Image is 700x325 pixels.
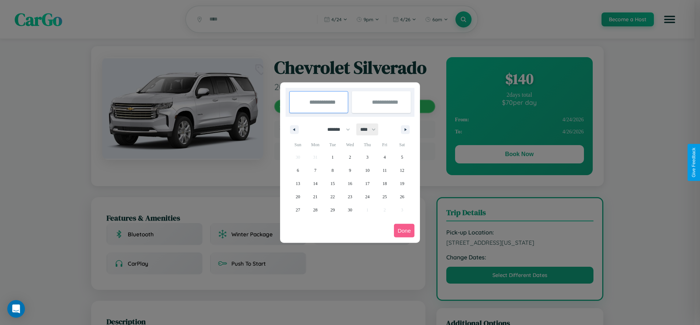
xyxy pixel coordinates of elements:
button: 17 [359,177,376,190]
span: 3 [366,151,368,164]
button: Done [394,224,414,237]
span: 4 [384,151,386,164]
span: 24 [365,190,369,203]
button: 27 [289,203,306,217]
button: 24 [359,190,376,203]
button: 2 [341,151,358,164]
button: 23 [341,190,358,203]
div: Give Feedback [691,148,696,177]
span: 17 [365,177,369,190]
button: 8 [324,164,341,177]
span: 25 [383,190,387,203]
span: 28 [313,203,317,217]
button: 12 [394,164,411,177]
span: 1 [332,151,334,164]
span: Thu [359,139,376,151]
span: 15 [331,177,335,190]
button: 16 [341,177,358,190]
span: 7 [314,164,316,177]
button: 6 [289,164,306,177]
button: 13 [289,177,306,190]
button: 28 [306,203,324,217]
button: 15 [324,177,341,190]
span: 6 [297,164,299,177]
span: Sun [289,139,306,151]
span: 2 [349,151,351,164]
button: 3 [359,151,376,164]
span: 30 [348,203,352,217]
button: 21 [306,190,324,203]
span: 10 [365,164,369,177]
button: 7 [306,164,324,177]
div: Open Intercom Messenger [7,300,25,318]
button: 25 [376,190,393,203]
span: 5 [401,151,403,164]
button: 4 [376,151,393,164]
button: 11 [376,164,393,177]
button: 20 [289,190,306,203]
button: 22 [324,190,341,203]
span: 13 [296,177,300,190]
span: 26 [400,190,404,203]
span: 12 [400,164,404,177]
span: 22 [331,190,335,203]
button: 29 [324,203,341,217]
span: 14 [313,177,317,190]
button: 19 [394,177,411,190]
button: 14 [306,177,324,190]
span: 11 [383,164,387,177]
button: 30 [341,203,358,217]
span: 29 [331,203,335,217]
span: Mon [306,139,324,151]
span: Fri [376,139,393,151]
button: 26 [394,190,411,203]
span: Wed [341,139,358,151]
span: 19 [400,177,404,190]
span: Sat [394,139,411,151]
span: 21 [313,190,317,203]
button: 9 [341,164,358,177]
button: 10 [359,164,376,177]
button: 5 [394,151,411,164]
span: 27 [296,203,300,217]
span: Tue [324,139,341,151]
span: 9 [349,164,351,177]
span: 16 [348,177,352,190]
span: 20 [296,190,300,203]
button: 18 [376,177,393,190]
span: 23 [348,190,352,203]
span: 18 [383,177,387,190]
span: 8 [332,164,334,177]
button: 1 [324,151,341,164]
